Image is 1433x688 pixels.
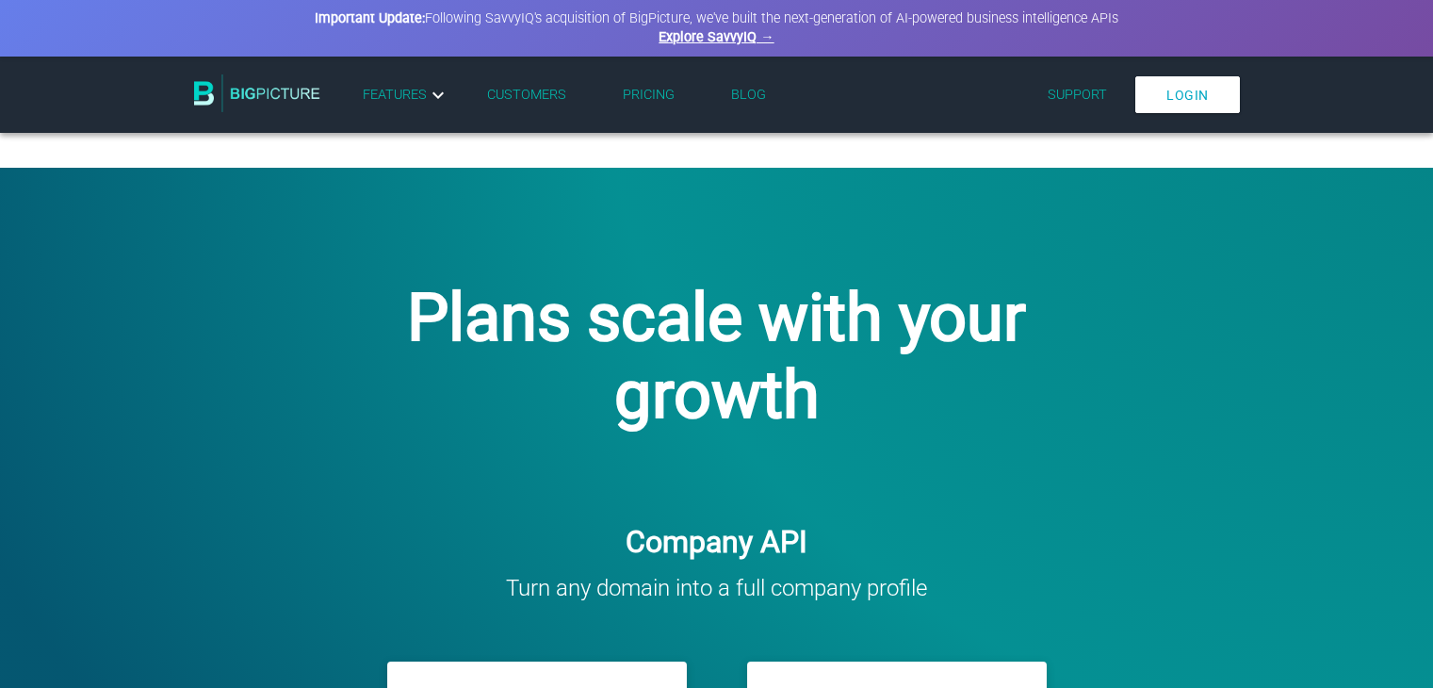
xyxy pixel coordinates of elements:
[364,279,1070,434] h1: Plans scale with your growth
[1135,76,1240,113] a: Login
[194,74,320,112] img: BigPicture.io
[363,84,449,106] a: Features
[14,524,1419,560] h2: Company API
[14,575,1419,601] h3: Turn any domain into a full company profile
